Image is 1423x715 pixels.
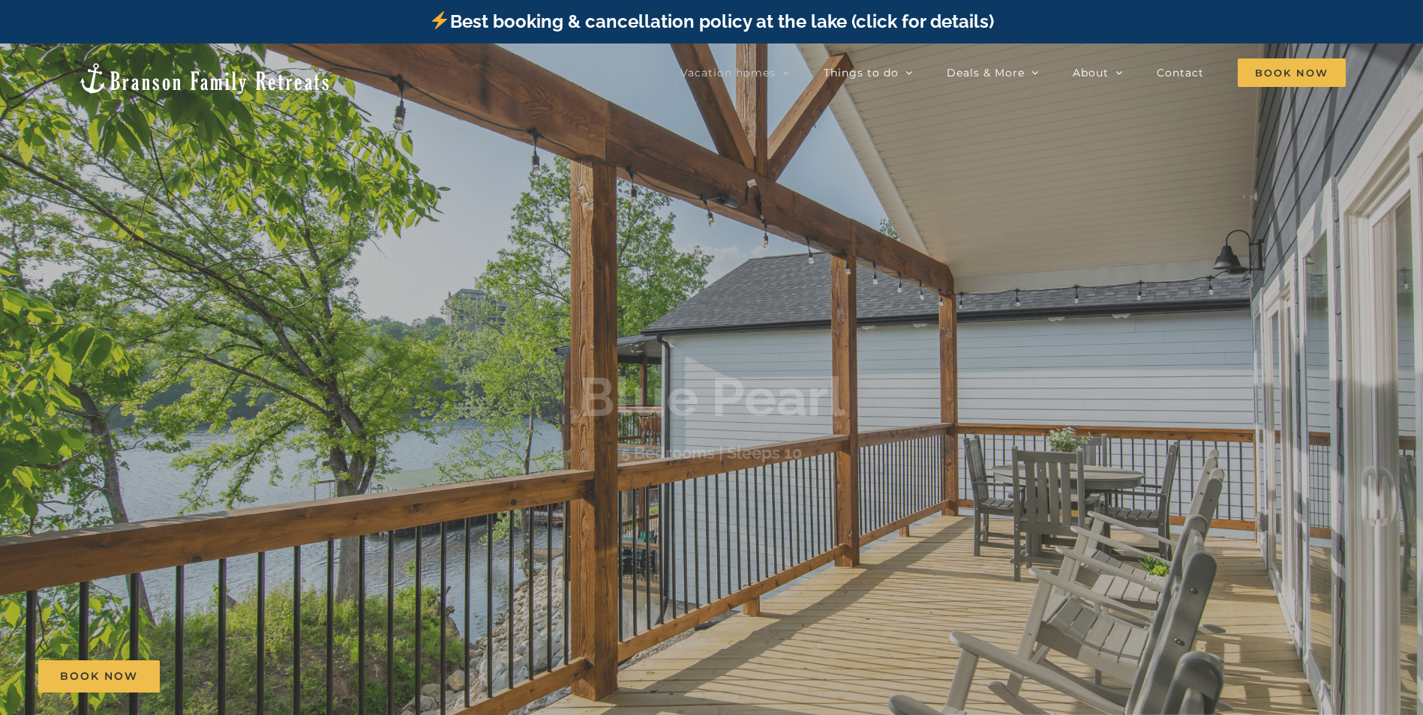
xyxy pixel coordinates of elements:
b: Blue Pearl [578,365,845,429]
a: About [1073,58,1123,88]
img: Branson Family Retreats Logo [77,61,332,95]
span: Things to do [824,67,899,78]
a: Book Now [38,660,160,693]
h3: 5 Bedrooms | Sleeps 10 [621,443,803,462]
img: ⚡️ [431,11,449,29]
a: Contact [1157,58,1204,88]
span: About [1073,67,1109,78]
span: Book Now [1238,58,1346,87]
nav: Main Menu [680,58,1346,88]
a: Vacation homes [680,58,790,88]
span: Vacation homes [680,67,776,78]
a: Deals & More [947,58,1039,88]
span: Deals & More [947,67,1025,78]
a: Things to do [824,58,913,88]
span: Book Now [60,670,138,683]
span: Contact [1157,67,1204,78]
a: Best booking & cancellation policy at the lake (click for details) [429,10,993,32]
